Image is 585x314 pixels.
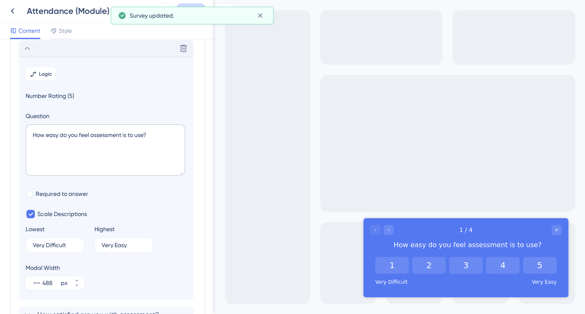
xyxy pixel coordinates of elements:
input: Type the value [33,242,77,248]
span: Scale Descriptions [37,209,87,219]
input: Type the value [102,242,146,248]
div: Modal Width [26,263,84,273]
button: px [69,276,84,283]
input: px [42,278,59,288]
div: Highest [94,224,115,234]
span: Logic [39,71,52,77]
span: Number Rating (5) [26,91,187,101]
div: Attendance (Module) [27,5,154,17]
iframe: UserGuiding Survey [149,218,353,297]
textarea: How easy do you feel assessment is to use? [26,124,185,176]
button: Save [176,3,206,18]
div: Lowest [26,224,44,234]
button: px [69,283,84,290]
label: Question [26,111,187,121]
span: Style [59,26,72,36]
span: Required to answer [36,189,88,199]
div: px [61,278,68,288]
span: Content [18,26,40,36]
button: Logic [26,67,56,81]
span: Save [184,6,198,16]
